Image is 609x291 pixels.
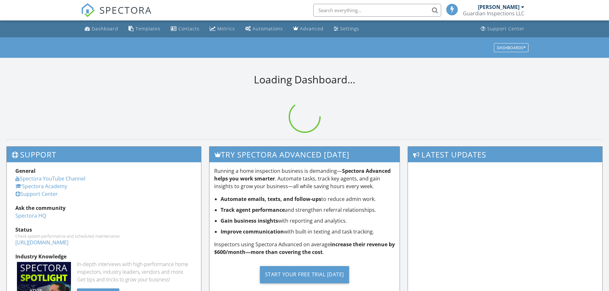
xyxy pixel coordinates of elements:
p: Running a home inspection business is demanding— . Automate tasks, track key agents, and gain ins... [214,167,395,190]
div: Automations [253,26,283,32]
strong: Track agent performance [221,206,285,213]
div: Settings [340,26,359,32]
div: Contacts [178,26,199,32]
a: Spectora HQ [15,212,46,219]
div: Guardian Inspections LLC [463,10,524,17]
li: and strengthen referral relationships. [221,206,395,214]
div: Support Center [487,26,525,32]
p: Inspectors using Spectora Advanced on average . [214,241,395,256]
h3: Support [7,147,201,162]
strong: increase their revenue by $600/month—more than covering the cost [214,241,395,256]
a: Advanced [291,23,326,35]
a: Spectora Academy [15,183,67,190]
div: Industry Knowledge [15,253,192,260]
button: Dashboards [494,43,528,52]
div: Dashboards [497,45,526,50]
strong: Gain business insights [221,217,278,224]
a: Support Center [15,190,58,197]
div: Start Your Free Trial [DATE] [260,266,349,283]
div: Advanced [300,26,324,32]
a: Dashboard [82,23,121,35]
strong: General [15,167,35,174]
strong: Spectora Advanced helps you work smarter [214,167,391,182]
li: to reduce admin work. [221,195,395,203]
h3: Latest Updates [408,147,602,162]
img: The Best Home Inspection Software - Spectora [81,3,95,17]
a: Templates [126,23,163,35]
a: Spectora YouTube Channel [15,175,85,182]
div: Templates [136,26,160,32]
a: Support Center [478,23,527,35]
a: SPECTORA [81,9,152,22]
div: Ask the community [15,204,192,212]
a: Start Your Free Trial [DATE] [214,261,395,288]
a: Automations (Basic) [243,23,285,35]
li: with built-in texting and task tracking. [221,228,395,235]
input: Search everything... [313,4,441,17]
a: [URL][DOMAIN_NAME] [15,239,68,246]
div: Status [15,226,192,234]
h3: Try spectora advanced [DATE] [209,147,400,162]
span: SPECTORA [99,3,152,17]
li: with reporting and analytics. [221,217,395,225]
strong: Improve communication [221,228,284,235]
div: Dashboard [92,26,118,32]
a: Settings [331,23,362,35]
div: In-depth interviews with high-performance home inspectors, industry leaders, vendors and more. Ge... [77,260,192,283]
a: Metrics [207,23,238,35]
div: Check system performance and scheduled maintenance. [15,234,192,239]
div: Metrics [217,26,235,32]
div: [PERSON_NAME] [478,4,519,10]
a: Contacts [168,23,202,35]
strong: Automate emails, texts, and follow-ups [221,195,321,203]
